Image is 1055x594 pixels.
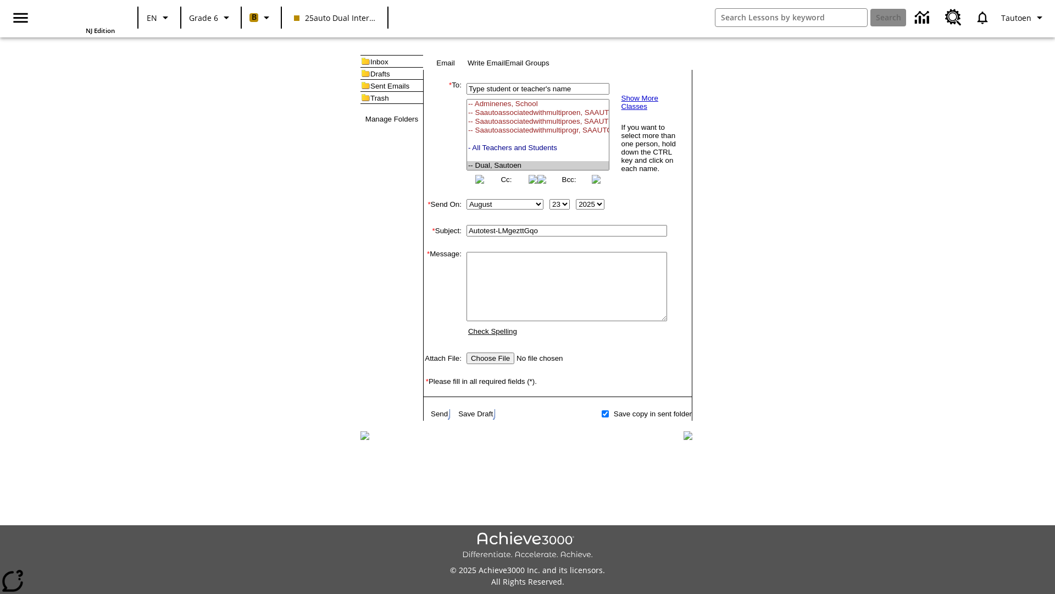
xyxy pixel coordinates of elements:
[424,386,435,397] img: spacer.gif
[424,406,425,408] img: spacer.gif
[468,59,505,67] a: Write Email
[370,82,409,90] a: Sent Emails
[468,327,517,335] a: Check Spelling
[610,408,692,420] td: Save copy in sent folder
[467,126,609,135] option: -- Saautoassociatedwithmultiprogr, SAAUTOASSOCIATEDWITHMULTIPROGRAMCLA
[4,2,37,34] button: Open side menu
[423,421,692,421] img: black_spacer.gif
[424,397,432,405] img: spacer.gif
[142,8,177,28] button: Language: EN, Select a language
[424,223,462,239] td: Subject:
[424,186,435,197] img: spacer.gif
[467,100,609,108] option: -- Adminenes, School
[592,175,601,184] img: button_right.png
[370,94,389,102] a: Trash
[424,250,462,339] td: Message:
[360,431,369,440] img: table_footer_left.gif
[467,117,609,126] option: -- Saautoassociatedwithmultiproes, SAAUTOASSOCIATEDWITHMULTIPROGRAMES
[424,420,425,421] img: spacer.gif
[529,175,537,184] img: button_right.png
[360,80,370,91] img: folder_icon.gif
[467,144,609,152] option: - All Teachers and Students
[424,212,435,223] img: spacer.gif
[294,12,375,24] span: 25auto Dual International
[562,175,576,184] a: Bcc:
[424,405,425,406] img: spacer.gif
[370,70,390,78] a: Drafts
[505,59,549,67] a: Email Groups
[908,3,939,33] a: Data Center
[360,92,370,103] img: folder_icon.gif
[365,115,418,123] a: Manage Folders
[185,8,237,28] button: Grade: Grade 6, Select a grade
[939,3,968,32] a: Resource Center, Will open in new tab
[370,58,388,66] a: Inbox
[424,81,462,186] td: To:
[458,410,493,418] a: Save Draft
[424,350,462,366] td: Attach File:
[462,131,464,136] img: spacer.gif
[537,175,546,184] img: button_left.png
[424,377,692,386] td: Please fill in all required fields (*).
[467,161,609,170] option: -- Dual, Sautoen
[360,56,370,67] img: folder_icon.gif
[997,8,1051,28] button: Profile/Settings
[189,12,218,24] span: Grade 6
[43,3,115,35] div: Home
[431,410,448,418] a: Send
[621,94,658,111] a: Show More Classes
[1001,12,1031,24] span: Tautoen
[501,175,512,184] a: Cc:
[147,12,157,24] span: EN
[968,3,997,32] a: Notifications
[252,10,257,24] span: B
[621,123,683,173] td: If you want to select more than one person, hold down the CTRL key and click on each name.
[424,197,462,212] td: Send On:
[715,9,867,26] input: search field
[86,26,115,35] span: NJ Edition
[424,413,426,415] img: spacer.gif
[467,108,609,117] option: -- Saautoassociatedwithmultiproen, SAAUTOASSOCIATEDWITHMULTIPROGRAMEN
[424,339,435,350] img: spacer.gif
[436,59,454,67] a: Email
[360,68,370,79] img: folder_icon.gif
[424,366,435,377] img: spacer.gif
[424,239,435,250] img: spacer.gif
[245,8,277,28] button: Boost Class color is peach. Change class color
[475,175,484,184] img: button_left.png
[684,431,692,440] img: table_footer_right.gif
[462,532,593,560] img: Achieve3000 Differentiate Accelerate Achieve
